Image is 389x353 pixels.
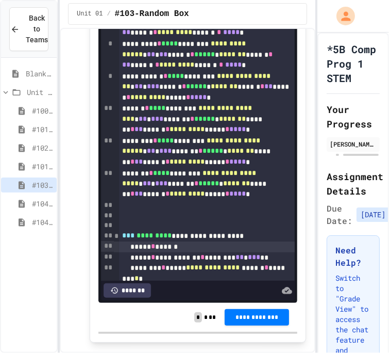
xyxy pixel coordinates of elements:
span: Blank for practice [26,68,53,79]
span: Unit 01 [77,10,103,18]
div: [PERSON_NAME] [330,139,377,149]
span: #104.5-Basic Graphics Review [32,217,53,228]
span: #104-Rising Sun Plus [32,198,53,209]
span: Unit 01 [27,87,53,98]
button: Back to Teams [9,7,48,51]
h3: Need Help? [335,244,371,269]
h2: Your Progress [327,102,380,131]
h1: *5B Comp Prog 1 STEM [327,42,380,85]
span: #102-Rising Sun [32,142,53,153]
span: #101-What's This ?? [32,124,53,135]
span: #103-Random Box [32,180,53,190]
span: #100-Python [32,105,53,116]
h2: Assignment Details [327,169,380,198]
span: / [107,10,110,18]
div: My Account [326,4,358,28]
span: Back to Teams [26,13,48,45]
span: #103-Random Box [115,8,189,20]
span: #101.1-PC-Where am I? [32,161,53,172]
span: Due Date: [327,202,352,227]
